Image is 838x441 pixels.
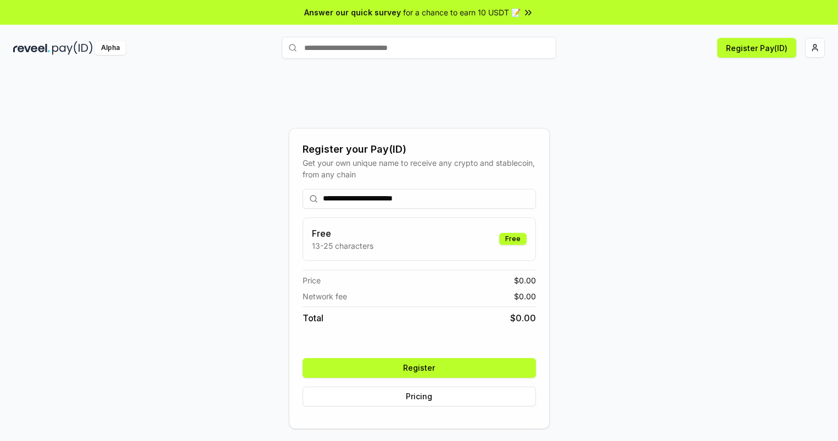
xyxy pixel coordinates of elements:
[514,291,536,302] span: $ 0.00
[52,41,93,55] img: pay_id
[717,38,796,58] button: Register Pay(ID)
[304,7,401,18] span: Answer our quick survey
[303,291,347,302] span: Network fee
[303,387,536,406] button: Pricing
[303,311,323,325] span: Total
[312,227,373,240] h3: Free
[312,240,373,252] p: 13-25 characters
[403,7,521,18] span: for a chance to earn 10 USDT 📝
[303,275,321,286] span: Price
[303,142,536,157] div: Register your Pay(ID)
[510,311,536,325] span: $ 0.00
[303,157,536,180] div: Get your own unique name to receive any crypto and stablecoin, from any chain
[499,233,527,245] div: Free
[13,41,50,55] img: reveel_dark
[514,275,536,286] span: $ 0.00
[95,41,126,55] div: Alpha
[303,358,536,378] button: Register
